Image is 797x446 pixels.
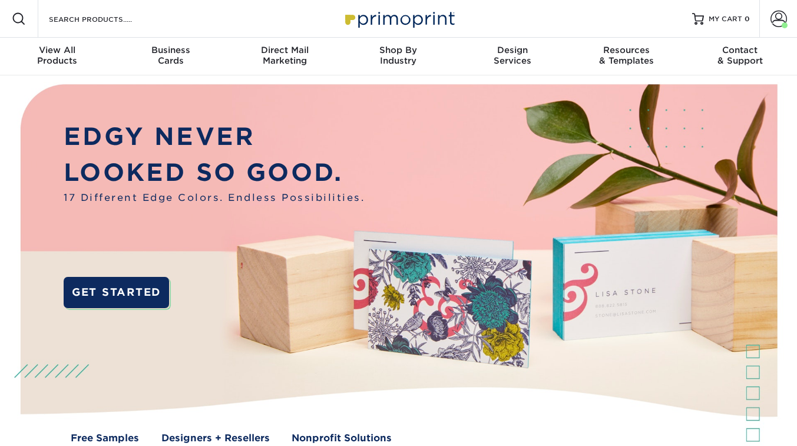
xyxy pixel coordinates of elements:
[455,45,569,66] div: Services
[683,45,797,55] span: Contact
[48,12,163,26] input: SEARCH PRODUCTS.....
[228,45,342,55] span: Direct Mail
[342,45,455,66] div: Industry
[569,38,683,75] a: Resources& Templates
[745,15,750,23] span: 0
[71,431,139,445] a: Free Samples
[228,38,342,75] a: Direct MailMarketing
[340,6,458,31] img: Primoprint
[683,38,797,75] a: Contact& Support
[64,277,168,308] a: GET STARTED
[228,45,342,66] div: Marketing
[455,45,569,55] span: Design
[114,38,227,75] a: BusinessCards
[114,45,227,66] div: Cards
[569,45,683,66] div: & Templates
[114,45,227,55] span: Business
[64,119,365,155] p: EDGY NEVER
[569,45,683,55] span: Resources
[292,431,392,445] a: Nonprofit Solutions
[709,14,742,24] span: MY CART
[455,38,569,75] a: DesignServices
[342,38,455,75] a: Shop ByIndustry
[64,190,365,204] span: 17 Different Edge Colors. Endless Possibilities.
[64,155,365,191] p: LOOKED SO GOOD.
[342,45,455,55] span: Shop By
[683,45,797,66] div: & Support
[161,431,270,445] a: Designers + Resellers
